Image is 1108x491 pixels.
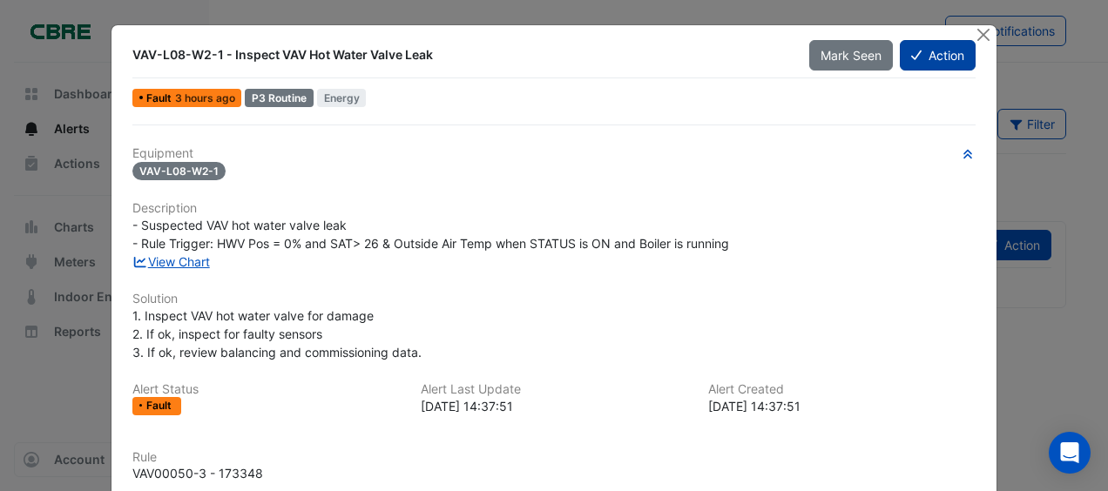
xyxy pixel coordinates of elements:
[421,397,688,415] div: [DATE] 14:37:51
[175,91,235,104] span: Mon 13-Oct-2025 14:37 AEDT
[132,162,226,180] span: VAV-L08-W2-1
[132,254,210,269] a: View Chart
[821,48,882,63] span: Mark Seen
[146,93,175,104] span: Fault
[132,308,422,360] span: 1. Inspect VAV hot water valve for damage 2. If ok, inspect for faulty sensors 3. If ok, review b...
[421,382,688,397] h6: Alert Last Update
[132,46,787,64] div: VAV-L08-W2-1 - Inspect VAV Hot Water Valve Leak
[245,89,314,107] div: P3 Routine
[132,218,729,251] span: - Suspected VAV hot water valve leak - Rule Trigger: HWV Pos = 0% and SAT> 26 & Outside Air Temp ...
[809,40,893,71] button: Mark Seen
[708,397,976,415] div: [DATE] 14:37:51
[317,89,367,107] span: Energy
[708,382,976,397] h6: Alert Created
[132,146,976,161] h6: Equipment
[975,25,993,44] button: Close
[132,464,263,482] div: VAV00050-3 - 173348
[900,40,976,71] button: Action
[132,292,976,306] h6: Solution
[132,382,400,397] h6: Alert Status
[132,450,976,465] h6: Rule
[146,400,175,411] span: Fault
[132,201,976,216] h6: Description
[1049,432,1091,474] div: Open Intercom Messenger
